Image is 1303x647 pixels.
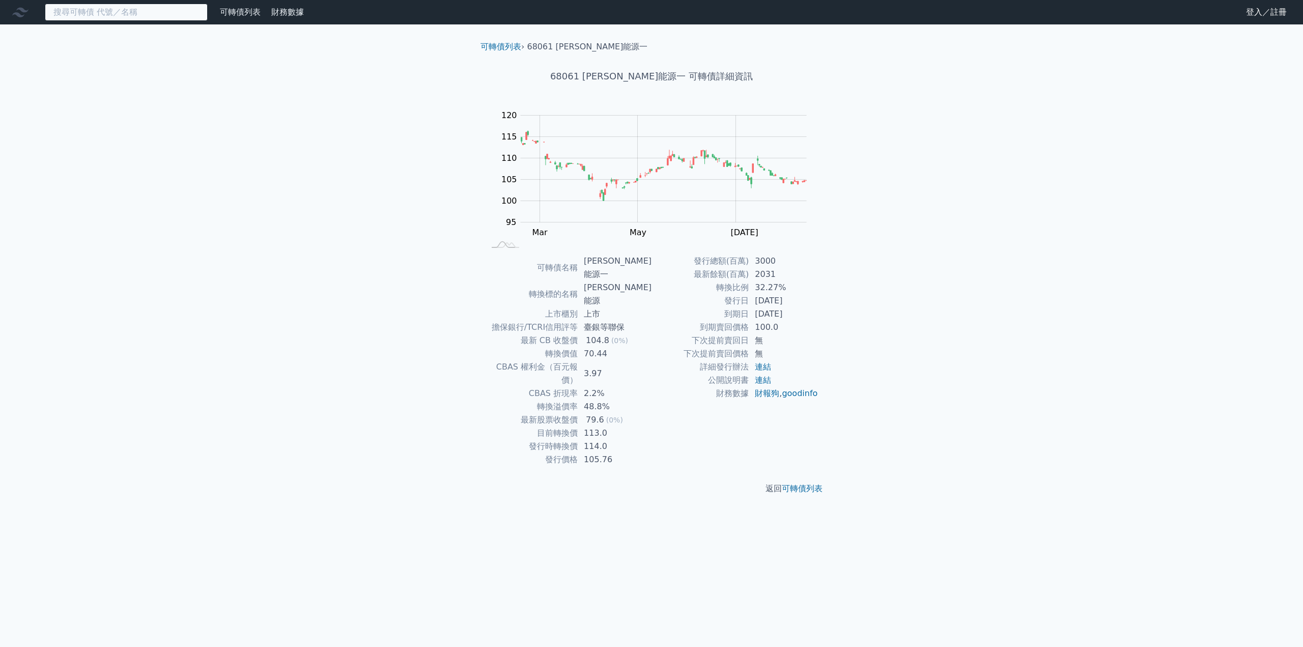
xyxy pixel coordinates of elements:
[606,416,623,424] span: (0%)
[527,41,648,53] li: 68061 [PERSON_NAME]能源一
[485,334,578,347] td: 最新 CB 收盤價
[749,255,818,268] td: 3000
[578,387,651,400] td: 2.2%
[578,347,651,360] td: 70.44
[782,388,817,398] a: goodinfo
[485,387,578,400] td: CBAS 折現率
[651,334,749,347] td: 下次提前賣回日
[749,387,818,400] td: ,
[472,69,831,83] h1: 68061 [PERSON_NAME]能源一 可轉債詳細資訊
[1238,4,1295,20] a: 登入／註冊
[485,281,578,307] td: 轉換標的名稱
[485,427,578,440] td: 目前轉換價
[578,321,651,334] td: 臺銀等聯保
[578,255,651,281] td: [PERSON_NAME]能源一
[651,294,749,307] td: 發行日
[749,281,818,294] td: 32.27%
[651,268,749,281] td: 最新餘額(百萬)
[578,427,651,440] td: 113.0
[749,307,818,321] td: [DATE]
[651,255,749,268] td: 發行總額(百萬)
[578,453,651,466] td: 105.76
[782,484,823,493] a: 可轉債列表
[755,388,779,398] a: 財報狗
[630,228,646,237] tspan: May
[749,321,818,334] td: 100.0
[755,375,771,385] a: 連結
[578,440,651,453] td: 114.0
[651,374,749,387] td: 公開說明書
[578,400,651,413] td: 48.8%
[651,321,749,334] td: 到期賣回價格
[584,413,606,427] div: 79.6
[485,255,578,281] td: 可轉債名稱
[480,42,521,51] a: 可轉債列表
[651,360,749,374] td: 詳細發行辦法
[749,268,818,281] td: 2031
[485,347,578,360] td: 轉換價值
[485,400,578,413] td: 轉換溢價率
[485,440,578,453] td: 發行時轉換價
[611,336,628,345] span: (0%)
[501,175,517,184] tspan: 105
[506,217,516,227] tspan: 95
[651,281,749,294] td: 轉換比例
[485,307,578,321] td: 上市櫃別
[532,228,548,237] tspan: Mar
[651,347,749,360] td: 下次提前賣回價格
[480,41,524,53] li: ›
[485,413,578,427] td: 最新股票收盤價
[1252,598,1303,647] iframe: Chat Widget
[578,360,651,387] td: 3.97
[496,110,822,237] g: Chart
[271,7,304,17] a: 財務數據
[485,453,578,466] td: 發行價格
[651,307,749,321] td: 到期日
[749,294,818,307] td: [DATE]
[220,7,261,17] a: 可轉債列表
[501,153,517,163] tspan: 110
[501,132,517,142] tspan: 115
[472,483,831,495] p: 返回
[731,228,758,237] tspan: [DATE]
[578,281,651,307] td: [PERSON_NAME]能源
[1252,598,1303,647] div: 聊天小工具
[749,347,818,360] td: 無
[584,334,611,347] div: 104.8
[578,307,651,321] td: 上市
[749,334,818,347] td: 無
[45,4,208,21] input: 搜尋可轉債 代號／名稱
[651,387,749,400] td: 財務數據
[485,321,578,334] td: 擔保銀行/TCRI信用評等
[501,110,517,120] tspan: 120
[501,196,517,206] tspan: 100
[755,362,771,372] a: 連結
[485,360,578,387] td: CBAS 權利金（百元報價）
